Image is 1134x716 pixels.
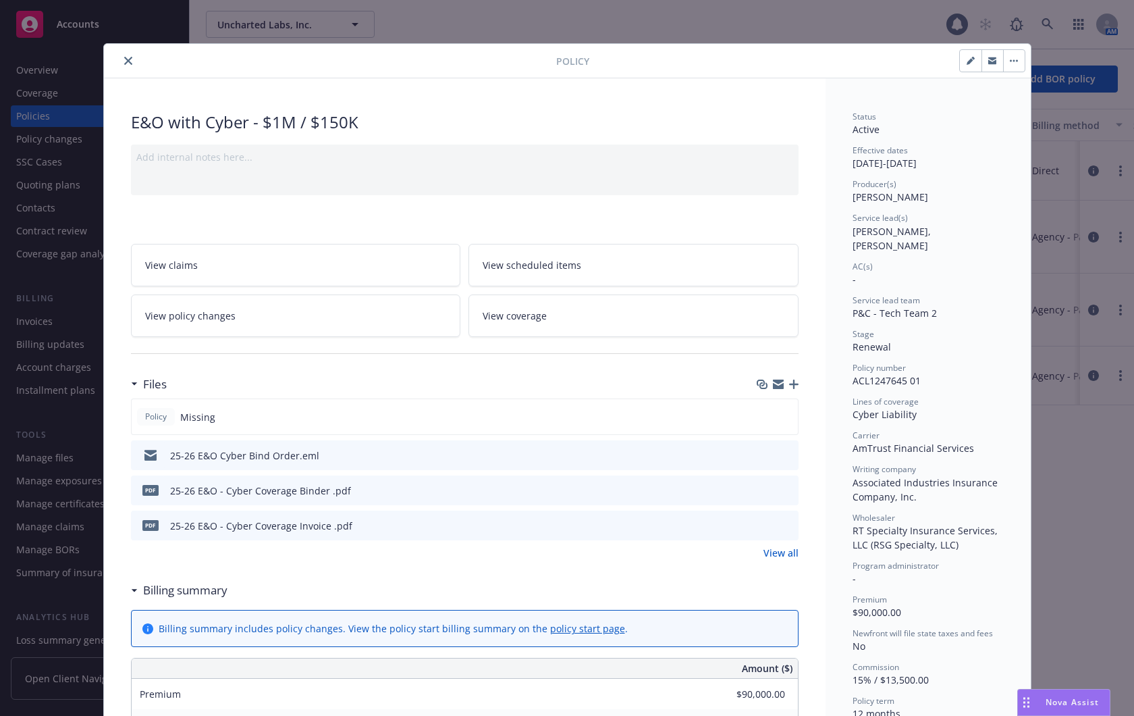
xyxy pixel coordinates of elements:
[853,178,896,190] span: Producer(s)
[853,212,908,224] span: Service lead(s)
[170,449,319,463] div: 25-26 E&O Cyber Bind Order.eml
[468,295,799,337] a: View coverage
[853,463,916,475] span: Writing company
[468,244,799,286] a: View scheduled items
[763,546,799,560] a: View all
[136,150,793,164] div: Add internal notes here...
[853,476,1000,503] span: Associated Industries Insurance Company, Inc.
[853,362,906,374] span: Policy number
[131,295,461,337] a: View policy changes
[159,621,628,636] div: Billing summary includes policy changes. View the policy start billing summary on the .
[853,123,880,136] span: Active
[131,111,799,134] div: E&O with Cyber - $1M / $150K
[853,606,901,619] span: $90,000.00
[853,145,1004,170] div: [DATE] - [DATE]
[140,688,181,700] span: Premium
[781,449,793,463] button: preview file
[853,673,929,686] span: 15% / $13,500.00
[853,408,917,421] span: Cyber Liability
[1018,690,1035,715] div: Drag to move
[853,328,874,340] span: Stage
[853,442,974,455] span: AmTrust Financial Services
[145,309,236,323] span: View policy changes
[742,661,792,675] span: Amount ($)
[1017,689,1110,716] button: Nova Assist
[853,145,908,156] span: Effective dates
[781,519,793,533] button: preview file
[142,520,159,530] span: pdf
[145,258,198,272] span: View claims
[853,594,887,605] span: Premium
[853,374,921,387] span: ACL1247645 01
[550,622,625,635] a: policy start page
[853,572,856,585] span: -
[853,628,993,639] span: Newfront will file state taxes and fees
[853,340,891,353] span: Renewal
[1046,696,1099,708] span: Nova Assist
[142,411,169,423] span: Policy
[131,244,461,286] a: View claims
[853,512,895,523] span: Wholesaler
[131,582,227,599] div: Billing summary
[142,485,159,495] span: pdf
[853,695,894,707] span: Policy term
[853,430,880,441] span: Carrier
[483,309,547,323] span: View coverage
[556,54,589,68] span: Policy
[853,190,928,203] span: [PERSON_NAME]
[180,410,215,424] span: Missing
[131,376,167,393] div: Files
[759,519,770,533] button: download file
[853,560,939,571] span: Program administrator
[853,307,937,319] span: P&C - Tech Team 2
[759,484,770,498] button: download file
[170,484,351,498] div: 25-26 E&O - Cyber Coverage Binder .pdf
[143,582,227,599] h3: Billing summary
[853,524,1000,551] span: RT Specialty Insurance Services, LLC (RSG Specialty, LLC)
[483,258,581,272] span: View scheduled items
[170,519,352,533] div: 25-26 E&O - Cyber Coverage Invoice .pdf
[853,225,934,252] span: [PERSON_NAME], [PERSON_NAME]
[781,484,793,498] button: preview file
[759,449,770,463] button: download file
[853,396,919,407] span: Lines of coverage
[853,661,899,673] span: Commission
[143,376,167,393] h3: Files
[853,640,865,653] span: No
[853,111,876,122] span: Status
[853,273,856,286] span: -
[705,684,793,705] input: 0.00
[853,261,873,272] span: AC(s)
[853,295,920,306] span: Service lead team
[120,53,136,69] button: close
